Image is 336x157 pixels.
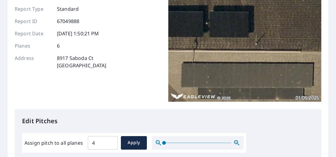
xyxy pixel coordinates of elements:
label: Assign pitch to all planes [24,139,83,147]
p: Report Date [15,30,51,37]
p: 8917 Saboda Ct [GEOGRAPHIC_DATA] [57,54,106,69]
span: Apply [126,139,142,147]
p: [DATE] 1:50:21 PM [57,30,99,37]
button: Apply [121,136,147,150]
p: Report ID [15,18,51,25]
p: Planes [15,42,51,49]
p: 6 [57,42,60,49]
p: Address [15,54,51,69]
input: 00.0 [88,134,118,151]
p: Report Type [15,5,51,13]
p: Standard [57,5,79,13]
p: 67049888 [57,18,79,25]
p: Edit Pitches [22,116,314,126]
